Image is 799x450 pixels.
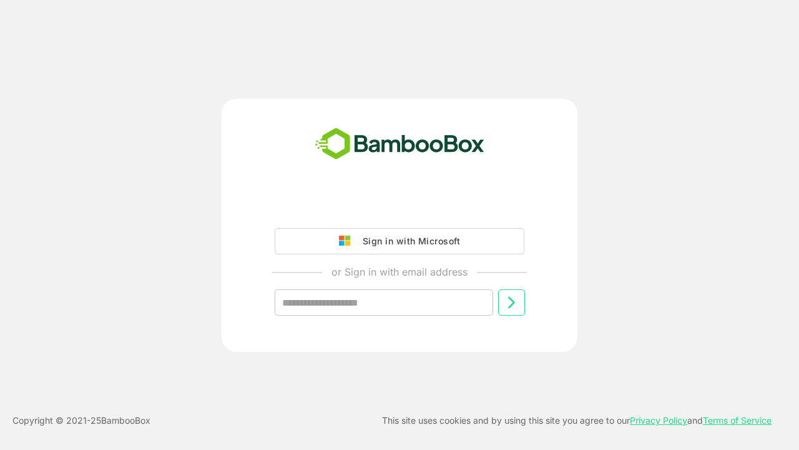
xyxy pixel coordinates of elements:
img: bamboobox [308,124,491,165]
p: Copyright © 2021- 25 BambooBox [12,413,150,428]
button: Sign in with Microsoft [275,228,524,254]
img: google [339,236,356,247]
iframe: Sign in with Google Button [268,193,531,221]
p: This site uses cookies and by using this site you agree to our and [382,413,772,428]
p: or Sign in with email address [331,264,468,279]
a: Privacy Policy [630,415,687,426]
a: Terms of Service [703,415,772,426]
div: Sign in with Microsoft [356,233,460,249]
